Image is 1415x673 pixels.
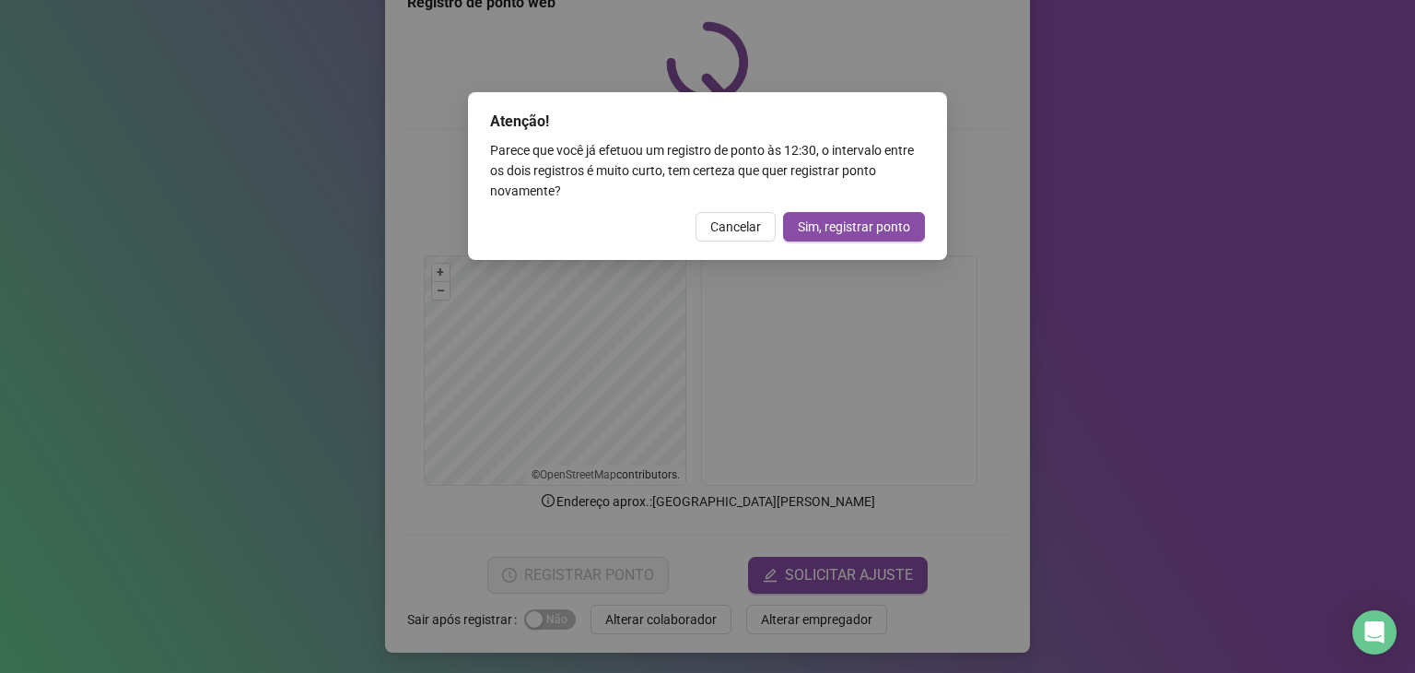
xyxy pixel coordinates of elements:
div: Open Intercom Messenger [1352,610,1397,655]
span: Cancelar [710,217,761,237]
div: Parece que você já efetuou um registro de ponto às 12:30 , o intervalo entre os dois registros é ... [490,140,925,201]
span: Sim, registrar ponto [798,217,910,237]
button: Sim, registrar ponto [783,212,925,242]
button: Cancelar [696,212,776,242]
div: Atenção! [490,111,925,133]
